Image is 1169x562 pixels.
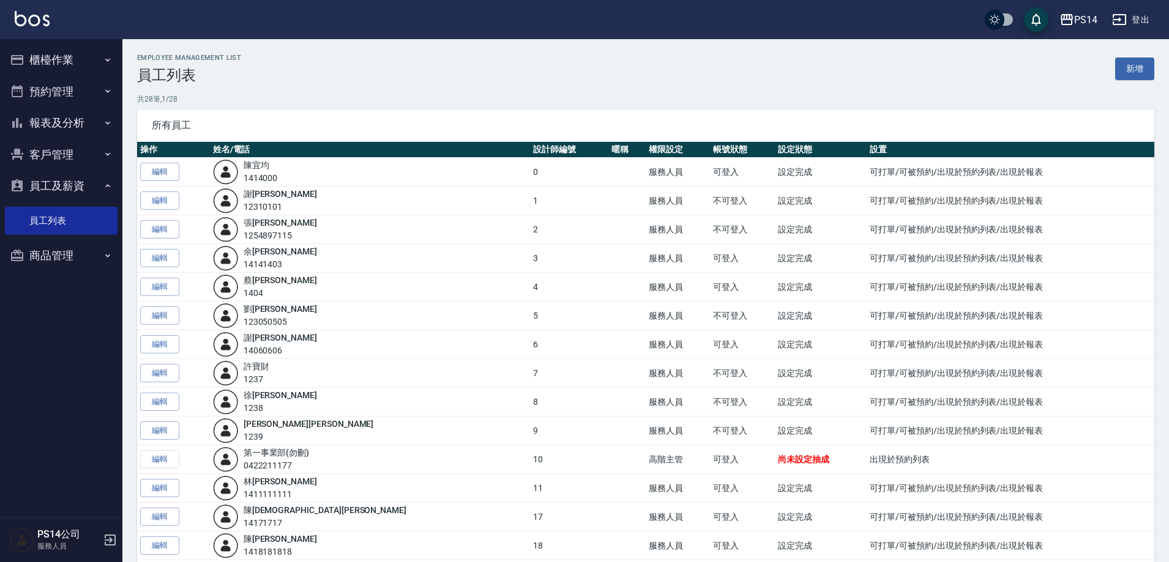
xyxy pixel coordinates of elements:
a: 蔡[PERSON_NAME] [244,275,317,285]
div: 1418181818 [244,545,317,558]
td: 可打單/可被預約/出現於預約列表/出現於報表 [867,273,1154,301]
a: 編輯 [140,421,179,440]
td: 服務人員 [646,187,711,215]
div: 1239 [244,431,374,443]
td: 服務人員 [646,330,711,359]
button: 員工及薪資 [5,170,118,202]
img: Person [10,528,34,552]
td: 設定完成 [775,503,867,531]
td: 可打單/可被預約/出現於預約列表/出現於報表 [867,503,1154,531]
img: user-login-man-human-body-mobile-person-512.png [213,274,239,300]
td: 3 [530,244,608,273]
td: 設定完成 [775,244,867,273]
button: PS14 [1055,7,1102,32]
td: 設定完成 [775,388,867,416]
div: 1404 [244,287,317,300]
button: save [1024,7,1048,32]
div: 0422211177 [244,459,310,472]
a: 編輯 [140,249,179,268]
a: 新增 [1115,57,1154,80]
td: 服務人員 [646,273,711,301]
div: 123050505 [244,316,317,328]
td: 可打單/可被預約/出現於預約列表/出現於報表 [867,244,1154,273]
td: 設定完成 [775,330,867,359]
td: 9 [530,416,608,445]
h2: Employee Management List [137,54,241,62]
a: 編輯 [140,508,179,527]
td: 17 [530,503,608,531]
th: 設定狀態 [775,142,867,158]
div: 14171717 [244,517,406,530]
td: 10 [530,445,608,474]
th: 設計師編號 [530,142,608,158]
a: 編輯 [140,306,179,325]
img: user-login-man-human-body-mobile-person-512.png [213,475,239,501]
div: 1237 [244,373,269,386]
img: user-login-man-human-body-mobile-person-512.png [213,303,239,328]
img: user-login-man-human-body-mobile-person-512.png [213,504,239,530]
td: 0 [530,158,608,187]
button: 登出 [1107,9,1154,31]
a: 許寶財 [244,361,269,371]
a: 編輯 [140,191,179,210]
td: 不可登入 [710,416,775,445]
td: 可打單/可被預約/出現於預約列表/出現於報表 [867,187,1154,215]
img: user-login-man-human-body-mobile-person-512.png [213,446,239,472]
td: 設定完成 [775,531,867,560]
td: 服務人員 [646,416,711,445]
td: 設定完成 [775,273,867,301]
div: 14141403 [244,258,317,271]
img: user-login-man-human-body-mobile-person-512.png [213,389,239,415]
span: 所有員工 [152,119,1140,131]
td: 可登入 [710,244,775,273]
a: 劉[PERSON_NAME] [244,304,317,314]
a: 員工列表 [5,207,118,235]
a: 張[PERSON_NAME] [244,218,317,227]
td: 服務人員 [646,244,711,273]
button: 報表及分析 [5,107,118,139]
td: 不可登入 [710,359,775,388]
th: 暱稱 [608,142,646,158]
td: 1 [530,187,608,215]
a: 陳[PERSON_NAME] [244,534,317,544]
div: 1254897115 [244,229,317,242]
td: 4 [530,273,608,301]
td: 7 [530,359,608,388]
td: 2 [530,215,608,244]
td: 設定完成 [775,215,867,244]
td: 設定完成 [775,474,867,503]
div: 1414000 [244,172,278,185]
td: 可打單/可被預約/出現於預約列表/出現於報表 [867,158,1154,187]
a: 余[PERSON_NAME] [244,246,317,256]
button: 客戶管理 [5,139,118,171]
button: 商品管理 [5,240,118,272]
td: 可打單/可被預約/出現於預約列表/出現於報表 [867,474,1154,503]
div: 1411111111 [244,488,317,501]
a: 編輯 [140,278,179,297]
a: 謝[PERSON_NAME] [244,333,317,342]
a: 編輯 [140,393,179,412]
img: user-login-man-human-body-mobile-person-512.png [213,188,239,213]
td: 可打單/可被預約/出現於預約列表/出現於報表 [867,330,1154,359]
th: 設置 [867,142,1154,158]
h5: PS14公司 [37,528,100,541]
td: 11 [530,474,608,503]
td: 服務人員 [646,503,711,531]
td: 可登入 [710,273,775,301]
td: 可打單/可被預約/出現於預約列表/出現於報表 [867,531,1154,560]
td: 服務人員 [646,215,711,244]
th: 帳號狀態 [710,142,775,158]
td: 不可登入 [710,301,775,330]
a: 謝[PERSON_NAME] [244,189,317,199]
a: 林[PERSON_NAME] [244,476,317,486]
a: 編輯 [140,335,179,354]
a: 陳宜均 [244,160,269,170]
div: PS14 [1074,12,1097,28]
td: 可打單/可被預約/出現於預約列表/出現於報表 [867,388,1154,416]
td: 設定完成 [775,359,867,388]
a: 編輯 [140,479,179,498]
th: 操作 [137,142,210,158]
img: user-login-man-human-body-mobile-person-512.png [213,418,239,443]
img: user-login-man-human-body-mobile-person-512.png [213,533,239,558]
a: 編輯 [140,163,179,182]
